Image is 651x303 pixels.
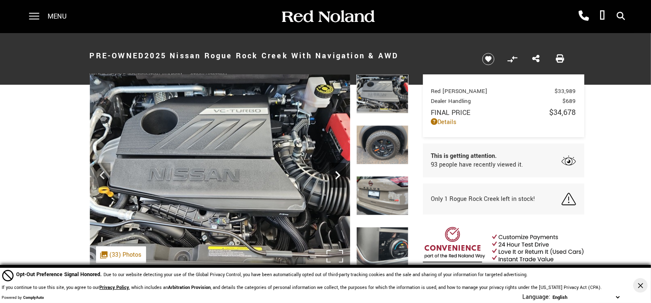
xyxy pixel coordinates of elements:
div: Previous [94,163,111,188]
span: Only 1 Rogue Rock Creek left in stock! [431,195,536,203]
span: Final Price [431,108,550,117]
p: If you continue to use this site, you agree to our , which includes an , and details the categori... [2,284,602,291]
span: $33,989 [555,87,576,95]
button: Compare Vehicle [506,53,519,65]
span: $689 [563,97,576,105]
span: Dealer Handling [431,97,563,105]
img: Used 2025 Beige Nissan Rock Creek image 31 [356,176,408,215]
div: Due to our website detecting your use of the Global Privacy Control, you have been automatically ... [16,270,528,279]
span: Opt-Out Preference Signal Honored . [16,271,103,278]
img: Used 2025 Beige Nissan Rock Creek image 32 [356,227,408,266]
span: $34,678 [550,107,576,118]
span: [US_VEHICLE_IDENTIFICATION_NUMBER] [98,72,183,79]
div: (33) Photos [96,246,146,263]
span: VIN: [90,72,98,79]
a: Final Price $34,678 [431,107,576,118]
span: Red [PERSON_NAME] [431,87,555,95]
img: Used 2025 Beige Nissan Rock Creek image 29 [90,74,350,270]
div: Next [329,163,346,188]
img: Used 2025 Beige Nissan Rock Creek image 29 [356,74,408,114]
span: 93 people have recently viewed it. [431,160,524,169]
a: Details [431,118,576,126]
img: Used 2025 Beige Nissan Rock Creek image 30 [356,125,408,165]
a: Dealer Handling $689 [431,97,576,105]
a: ComplyAuto [23,295,44,301]
div: Language: [522,294,550,301]
img: Red Noland Auto Group [280,10,375,24]
a: Share this Pre-Owned 2025 Nissan Rogue Rock Creek With Navigation & AWD [532,54,540,64]
button: Save vehicle [479,52,497,66]
strong: Arbitration Provision [168,284,211,291]
select: Language Select [550,293,622,301]
button: Close Button [633,278,648,293]
span: UI787788A [206,72,228,79]
h1: 2025 Nissan Rogue Rock Creek With Navigation & AWD [90,39,468,72]
span: Stock: [191,72,206,79]
span: This is getting attention. [431,152,524,160]
a: Print this Pre-Owned 2025 Nissan Rogue Rock Creek With Navigation & AWD [556,54,564,64]
a: Privacy Policy [99,284,129,291]
div: Powered by [2,296,44,301]
strong: Pre-Owned [90,50,145,61]
a: Red [PERSON_NAME] $33,989 [431,87,576,95]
